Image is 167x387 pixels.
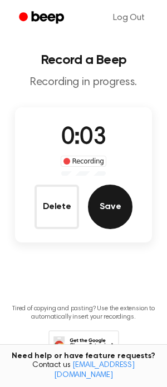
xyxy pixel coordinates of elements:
a: Log Out [102,4,156,31]
div: Recording [61,156,107,167]
p: Recording in progress. [9,76,158,90]
span: 0:03 [61,126,106,150]
p: Tired of copying and pasting? Use the extension to automatically insert your recordings. [9,305,158,321]
button: Delete Audio Record [35,185,79,229]
a: [EMAIL_ADDRESS][DOMAIN_NAME] [54,361,135,379]
span: Contact us [7,361,160,380]
h1: Record a Beep [9,53,158,67]
a: Beep [11,7,74,29]
button: Save Audio Record [88,185,132,229]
